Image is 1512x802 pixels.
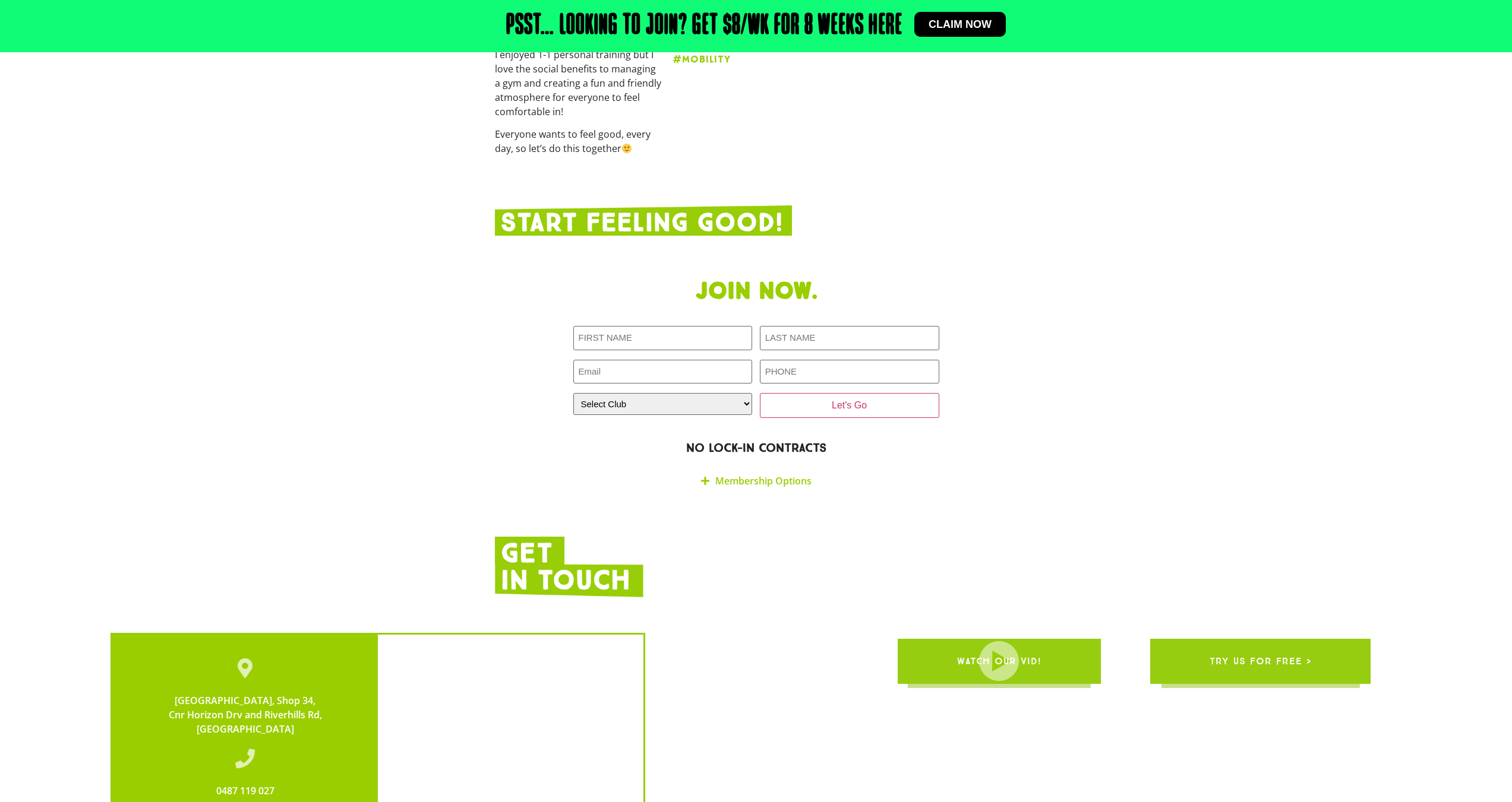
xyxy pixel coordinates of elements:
[495,47,661,119] p: I enjoyed 1-1 personal training but I love the social benefits to managing a gym and creating a f...
[216,784,274,797] a: 0487 119 027
[715,474,812,487] a: Membership Options
[495,277,1018,306] h1: Join now.
[929,19,992,30] span: Claim now
[914,12,1006,37] a: Claim now
[495,440,1018,455] h2: NO LOCK-IN CONTRACTS
[573,326,753,350] input: FIRST NAME
[760,326,939,350] input: LAST NAME
[573,467,939,495] div: Membership Options
[1210,645,1311,678] span: try us for free >
[506,12,902,40] h2: Psst… Looking to join? Get $8/wk for 8 weeks here
[760,393,939,418] input: Let's Go
[622,144,632,153] img: 🙂
[898,639,1101,684] a: WATCH OUR VID!
[760,360,939,384] input: PHONE
[169,694,322,736] a: [GEOGRAPHIC_DATA], Shop 34,Cnr Horizon Drv and Riverhills Rd,[GEOGRAPHIC_DATA]
[495,127,661,156] p: Everyone wants to feel good, every day, so let’s do this together
[573,360,753,384] input: Email
[1150,639,1371,684] a: try us for free >
[957,645,1041,678] span: WATCH OUR VID!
